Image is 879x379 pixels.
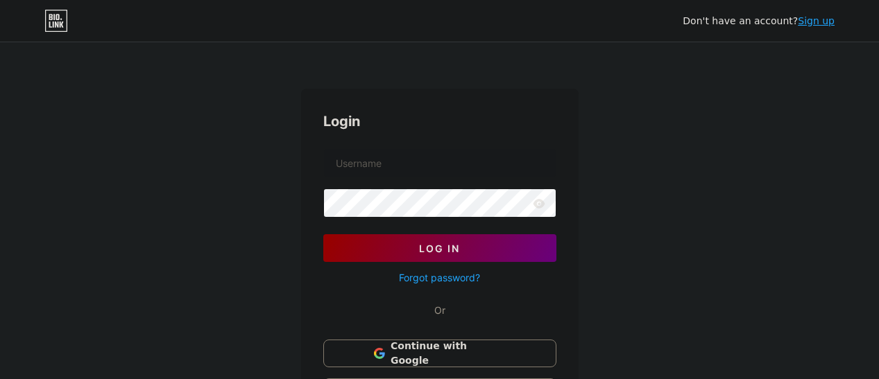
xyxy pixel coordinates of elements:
div: Don't have an account? [683,14,835,28]
input: Username [324,149,556,177]
button: Continue with Google [323,340,556,367]
a: Sign up [798,15,835,26]
span: Continue with Google [391,339,505,368]
div: Or [434,303,445,317]
a: Forgot password? [399,270,480,285]
span: Log In [419,243,460,254]
div: Login [323,111,556,132]
button: Log In [323,234,556,262]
